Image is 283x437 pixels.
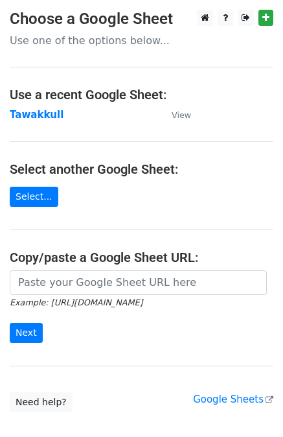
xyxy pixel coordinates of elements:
a: Select... [10,187,58,207]
a: Need help? [10,392,73,412]
a: Tawakkull [10,109,63,121]
h4: Select another Google Sheet: [10,161,273,177]
a: View [159,109,191,121]
h4: Copy/paste a Google Sheet URL: [10,250,273,265]
h4: Use a recent Google Sheet: [10,87,273,102]
h3: Choose a Google Sheet [10,10,273,29]
input: Paste your Google Sheet URL here [10,270,267,295]
small: View [172,110,191,120]
small: Example: [URL][DOMAIN_NAME] [10,298,142,307]
input: Next [10,323,43,343]
p: Use one of the options below... [10,34,273,47]
a: Google Sheets [193,394,273,405]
